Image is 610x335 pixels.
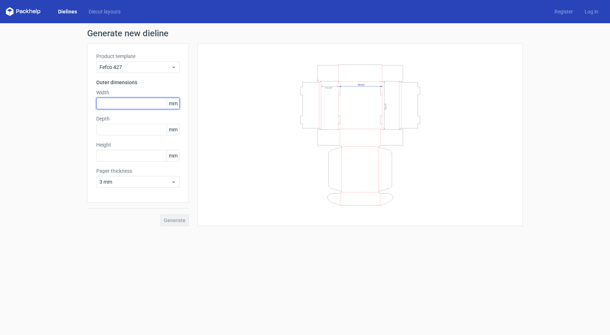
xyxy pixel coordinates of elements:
[99,64,171,71] span: Fefco 427
[358,83,365,86] text: Width
[167,98,179,109] span: mm
[96,141,180,148] label: Height
[579,8,604,15] a: Log in
[52,8,83,15] a: Dielines
[167,124,179,135] span: mm
[87,29,523,38] h1: Generate new dieline
[96,89,180,96] label: Width
[167,150,179,161] span: mm
[384,103,387,109] text: Depth
[83,8,126,15] a: Diecut layouts
[96,115,180,122] label: Depth
[96,53,180,60] label: Product template
[96,79,180,86] h3: Outer dimensions
[99,178,171,185] span: 3 mm
[325,86,333,89] text: Height
[96,167,180,175] label: Paper thickness
[549,8,579,15] a: Register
